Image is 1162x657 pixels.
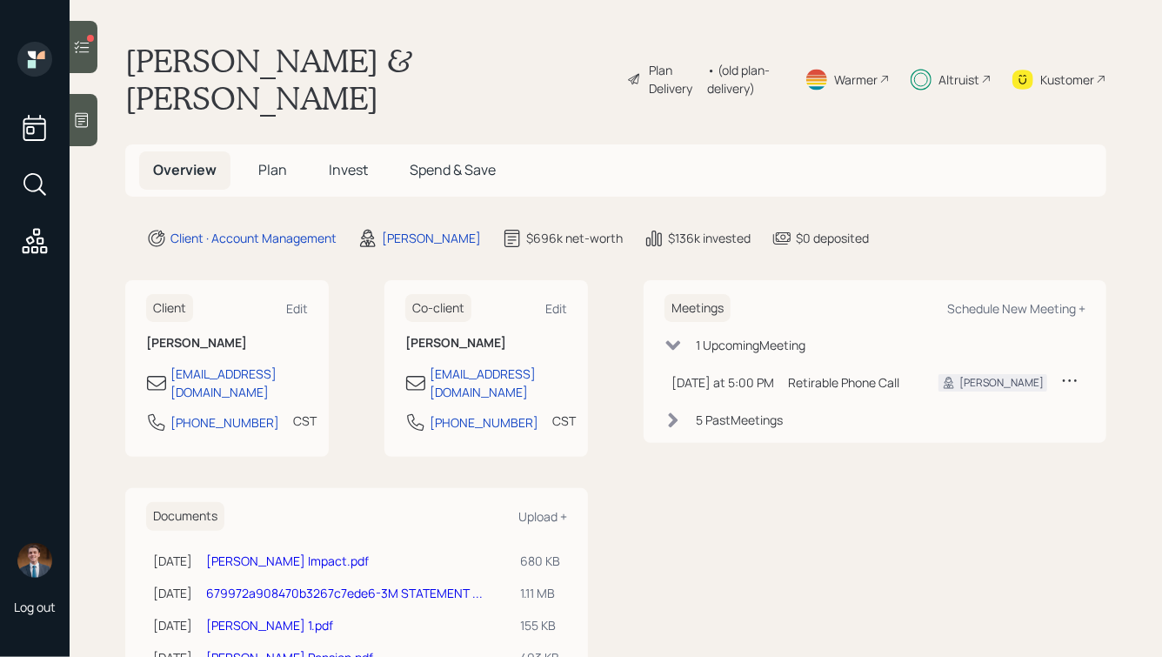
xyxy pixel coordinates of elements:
[520,584,560,602] div: 1.11 MB
[430,365,567,401] div: [EMAIL_ADDRESS][DOMAIN_NAME]
[520,552,560,570] div: 680 KB
[153,552,192,570] div: [DATE]
[947,300,1085,317] div: Schedule New Meeting +
[146,294,193,323] h6: Client
[206,617,333,634] a: [PERSON_NAME] 1.pdf
[696,336,805,354] div: 1 Upcoming Meeting
[170,229,337,247] div: Client · Account Management
[206,585,483,601] a: 679972a908470b3267c7ede6-3M STATEMENT ...
[959,375,1044,391] div: [PERSON_NAME]
[405,294,471,323] h6: Co-client
[671,373,774,392] div: [DATE] at 5:00 PM
[170,365,308,401] div: [EMAIL_ADDRESS][DOMAIN_NAME]
[153,160,217,179] span: Overview
[146,502,224,531] h6: Documents
[649,61,698,97] div: Plan Delivery
[430,413,538,432] div: [PHONE_NUMBER]
[796,229,869,247] div: $0 deposited
[526,229,623,247] div: $696k net-worth
[520,616,560,634] div: 155 KB
[410,160,496,179] span: Spend & Save
[668,229,751,247] div: $136k invested
[518,508,567,525] div: Upload +
[153,616,192,634] div: [DATE]
[258,160,287,179] span: Plan
[696,411,783,429] div: 5 Past Meeting s
[14,599,56,615] div: Log out
[146,336,308,351] h6: [PERSON_NAME]
[707,61,784,97] div: • (old plan-delivery)
[1040,70,1094,89] div: Kustomer
[153,584,192,602] div: [DATE]
[545,300,567,317] div: Edit
[788,373,911,392] div: Retirable Phone Call
[286,300,308,317] div: Edit
[938,70,979,89] div: Altruist
[664,294,731,323] h6: Meetings
[382,229,481,247] div: [PERSON_NAME]
[293,412,317,430] div: CST
[170,413,279,432] div: [PHONE_NUMBER]
[17,543,52,578] img: hunter_neumayer.jpg
[834,70,878,89] div: Warmer
[125,42,613,117] h1: [PERSON_NAME] & [PERSON_NAME]
[405,336,567,351] h6: [PERSON_NAME]
[329,160,368,179] span: Invest
[206,553,369,569] a: [PERSON_NAME] Impact.pdf
[552,412,576,430] div: CST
